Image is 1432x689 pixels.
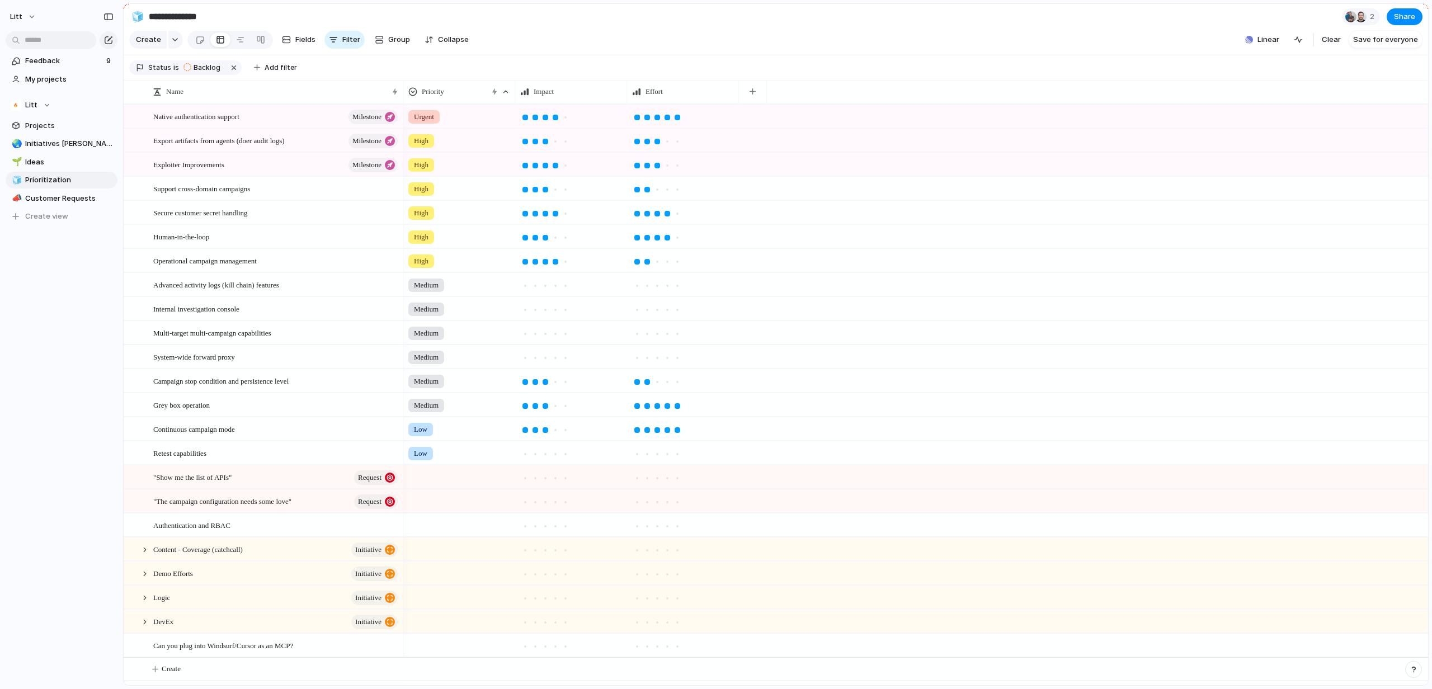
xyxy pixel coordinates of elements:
[355,566,381,582] span: initiative
[351,591,398,605] button: initiative
[106,55,113,67] span: 9
[153,182,250,195] span: Support cross-domain campaigns
[358,494,381,509] span: Request
[153,278,279,291] span: Advanced activity logs (kill chain) features
[25,193,114,204] span: Customer Requests
[354,470,398,485] button: Request
[324,31,365,49] button: Filter
[153,374,289,387] span: Campaign stop condition and persistence level
[153,206,248,219] span: Secure customer secret handling
[6,172,117,188] div: 🧊Prioritization
[10,157,21,168] button: 🌱
[265,63,297,73] span: Add filter
[414,424,427,435] span: Low
[351,542,398,557] button: initiative
[10,11,22,22] span: Litt
[348,158,398,172] button: Milestone
[153,158,224,171] span: Exploiter Improvements
[420,31,473,49] button: Collapse
[153,567,193,579] span: Demo Efforts
[162,663,181,674] span: Create
[153,350,235,363] span: System-wide forward proxy
[153,639,293,652] span: Can you plug into Windsurf/Cursor as an MCP?
[153,542,243,555] span: Content - Coverage (catchcall)
[12,138,20,150] div: 🌏
[348,110,398,124] button: Milestone
[180,62,227,74] button: Backlog
[351,567,398,581] button: initiative
[6,53,117,69] a: Feedback9
[352,109,381,125] span: Milestone
[277,31,320,49] button: Fields
[1349,31,1422,49] button: Save for everyone
[414,400,439,411] span: Medium
[1387,8,1422,25] button: Share
[438,34,469,45] span: Collapse
[1317,31,1345,49] button: Clear
[247,60,304,75] button: Add filter
[369,31,416,49] button: Group
[414,448,427,459] span: Low
[173,63,179,73] span: is
[12,174,20,187] div: 🧊
[6,208,117,225] button: Create view
[153,591,170,603] span: Logic
[153,326,271,339] span: Multi-target multi-campaign capabilities
[25,120,114,131] span: Projects
[25,211,68,222] span: Create view
[352,157,381,173] span: Milestone
[153,398,210,411] span: Grey box operation
[358,470,381,485] span: Request
[1353,34,1418,45] span: Save for everyone
[355,590,381,606] span: initiative
[6,97,117,114] button: Litt
[136,34,161,45] span: Create
[153,518,230,531] span: Authentication and RBAC
[148,63,171,73] span: Status
[414,304,439,315] span: Medium
[25,55,103,67] span: Feedback
[25,157,114,168] span: Ideas
[1241,31,1284,48] button: Linear
[25,74,114,85] span: My projects
[1370,11,1378,22] span: 2
[6,190,117,207] a: 📣Customer Requests
[10,138,21,149] button: 🌏
[129,31,167,49] button: Create
[153,110,239,122] span: Native authentication support
[153,230,209,243] span: Human-in-the-loop
[355,614,381,630] span: initiative
[1394,11,1415,22] span: Share
[1322,34,1341,45] span: Clear
[171,62,181,74] button: is
[414,232,428,243] span: High
[414,352,439,363] span: Medium
[131,9,144,24] div: 🧊
[342,34,360,45] span: Filter
[6,135,117,152] a: 🌏Initiatives [PERSON_NAME]
[414,183,428,195] span: High
[25,138,114,149] span: Initiatives [PERSON_NAME]
[25,174,114,186] span: Prioritization
[351,615,398,629] button: initiative
[355,542,381,558] span: initiative
[414,328,439,339] span: Medium
[414,207,428,219] span: High
[153,494,291,507] span: "The campaign configuration needs some love"
[166,86,183,97] span: Name
[414,111,434,122] span: Urgent
[6,71,117,88] a: My projects
[6,117,117,134] a: Projects
[129,8,147,26] button: 🧊
[6,154,117,171] div: 🌱Ideas
[646,86,663,97] span: Effort
[12,155,20,168] div: 🌱
[153,422,235,435] span: Continuous campaign mode
[153,446,206,459] span: Retest capabilities
[414,159,428,171] span: High
[348,134,398,148] button: Milestone
[354,494,398,509] button: Request
[422,86,444,97] span: Priority
[414,135,428,147] span: High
